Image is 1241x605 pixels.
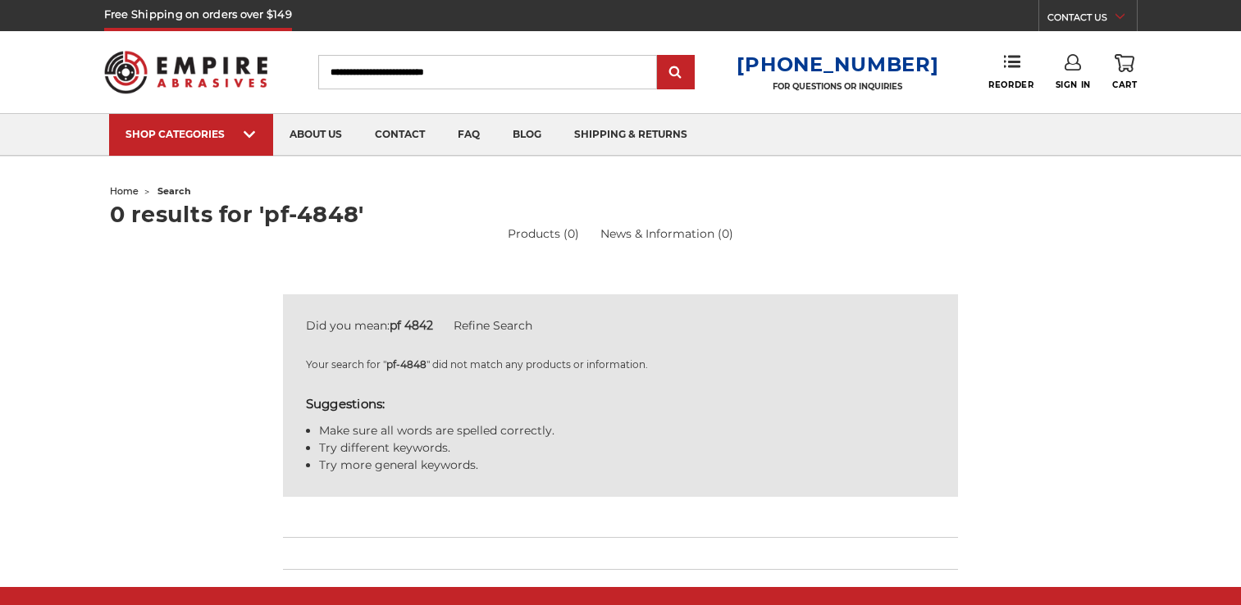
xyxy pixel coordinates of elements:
li: Try more general keywords. [319,457,936,474]
a: Cart [1112,54,1137,90]
a: [PHONE_NUMBER] [737,52,938,76]
strong: pf-4848 [386,358,427,371]
span: Cart [1112,80,1137,90]
span: Sign In [1056,80,1091,90]
a: Refine Search [454,318,532,333]
h1: 0 results for 'pf-4848' [110,203,1132,225]
a: CONTACT US [1047,8,1137,31]
a: faq [441,114,496,156]
a: News & Information (0) [600,225,733,243]
input: Submit [659,57,692,89]
a: blog [496,114,558,156]
img: Empire Abrasives [104,40,268,104]
li: Try different keywords. [319,439,936,457]
a: Reorder [988,54,1033,89]
p: FOR QUESTIONS OR INQUIRIES [737,81,938,92]
li: Make sure all words are spelled correctly. [319,422,936,439]
div: SHOP CATEGORIES [125,128,257,140]
span: search [157,185,191,197]
span: Reorder [988,80,1033,90]
div: Did you mean: [306,317,936,334]
h5: Suggestions: [306,395,936,414]
strong: pf 4842 [390,318,433,333]
a: home [110,185,139,197]
p: Your search for " " did not match any products or information. [306,357,936,372]
a: shipping & returns [558,114,704,156]
a: contact [358,114,441,156]
a: about us [273,114,358,156]
a: Products (0) [508,225,579,243]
